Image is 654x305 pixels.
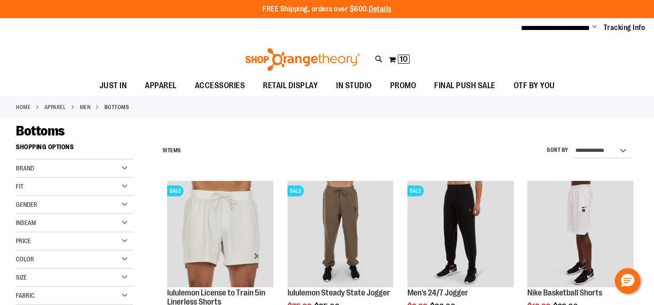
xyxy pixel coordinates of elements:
[400,55,408,64] span: 10
[407,185,424,196] span: SALE
[99,75,127,96] span: JUST IN
[381,75,426,96] a: PROMO
[336,75,372,96] span: IN STUDIO
[434,75,495,96] span: FINAL PUSH SALE
[369,5,391,13] a: Details
[90,75,136,96] a: JUST IN
[136,75,186,96] a: APPAREL
[195,75,245,96] span: ACCESSORIES
[263,75,318,96] span: RETAIL DISPLAY
[16,237,31,245] span: Price
[167,185,183,196] span: SALE
[287,185,304,196] span: SALE
[527,181,634,287] img: Product image for Nike Basketball Shorts
[547,146,569,154] label: Sort By
[407,181,514,289] a: Product image for 24/7 JoggerSALE
[16,201,37,208] span: Gender
[167,181,273,287] img: lululemon License to Train 5in Linerless Shorts
[16,103,30,111] a: Home
[163,144,181,158] h2: Items
[327,75,381,96] a: IN STUDIO
[287,288,390,297] a: lululemon Steady State Jogger
[407,181,514,287] img: Product image for 24/7 Jogger
[145,75,177,96] span: APPAREL
[16,139,133,160] strong: Shopping Options
[287,181,394,289] a: lululemon Steady State JoggerSALE
[527,288,602,297] a: Nike Basketball Shorts
[527,181,634,289] a: Product image for Nike Basketball Shorts
[16,165,34,172] span: Brand
[505,75,564,96] a: OTF BY YOU
[16,183,24,190] span: Fit
[16,219,36,226] span: Inseam
[287,181,394,287] img: lululemon Steady State Jogger
[16,274,27,281] span: Size
[254,75,327,96] a: RETAIL DISPLAY
[104,103,129,111] strong: Bottoms
[45,103,66,111] a: APPAREL
[16,255,34,263] span: Color
[592,23,597,32] button: Account menu
[425,75,505,96] a: FINAL PUSH SALE
[163,147,166,154] span: 9
[244,48,362,71] img: Shop Orangetheory
[407,288,468,297] a: Men's 24/7 Jogger
[167,181,273,289] a: lululemon License to Train 5in Linerless ShortsSALE
[604,23,645,33] a: Tracking Info
[16,123,65,139] span: Bottoms
[16,292,35,299] span: Fabric
[615,268,640,294] button: Hello, have a question? Let’s chat.
[390,75,416,96] span: PROMO
[263,4,391,15] p: FREE Shipping, orders over $600.
[186,75,254,96] a: ACCESSORIES
[80,103,91,111] a: MEN
[514,75,555,96] span: OTF BY YOU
